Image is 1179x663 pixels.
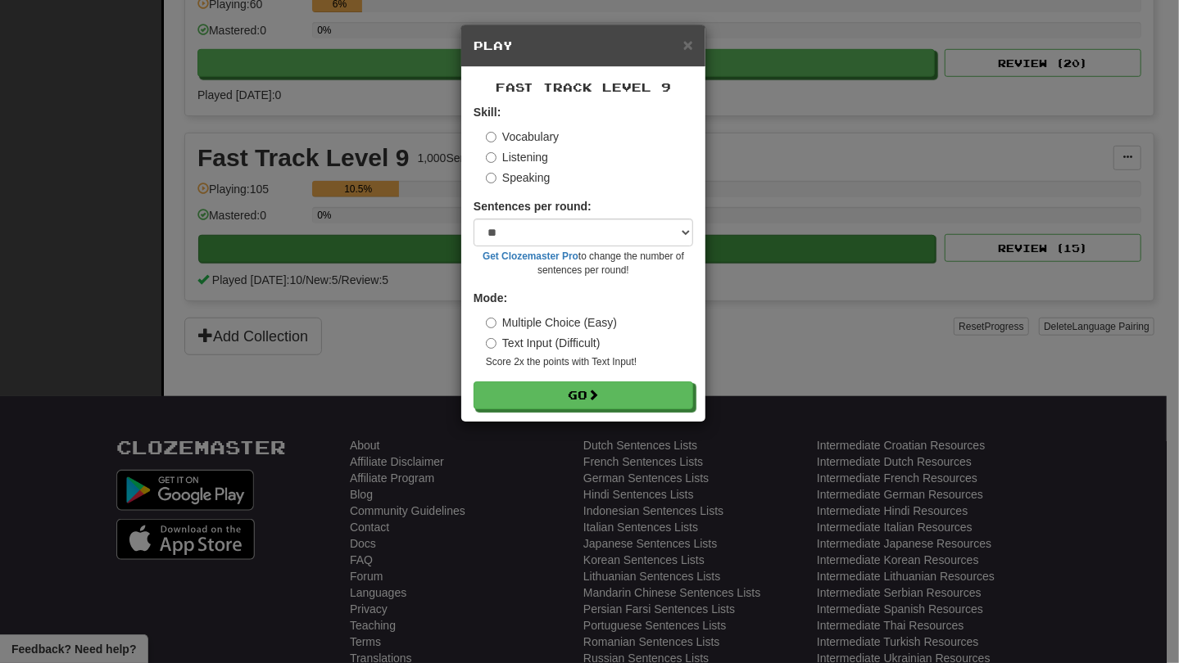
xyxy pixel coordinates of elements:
label: Speaking [486,169,550,186]
strong: Mode: [474,291,507,304]
label: Listening [486,149,548,165]
label: Multiple Choice (Easy) [486,314,617,331]
h5: Play [474,38,693,54]
button: Go [474,381,693,409]
input: Multiple Choice (Easy) [486,318,497,328]
label: Text Input (Difficult) [486,335,601,351]
span: × [683,35,693,54]
label: Sentences per round: [474,198,592,214]
input: Speaking [486,173,497,183]
small: Score 2x the points with Text Input ! [486,355,693,369]
label: Vocabulary [486,129,559,145]
input: Listening [486,152,497,163]
input: Vocabulary [486,132,497,142]
a: Get Clozemaster Pro [483,250,578,262]
strong: Skill: [474,106,501,119]
small: to change the number of sentences per round! [474,250,693,277]
button: Close [683,36,693,53]
input: Text Input (Difficult) [486,338,497,349]
span: Fast Track Level 9 [496,80,671,94]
